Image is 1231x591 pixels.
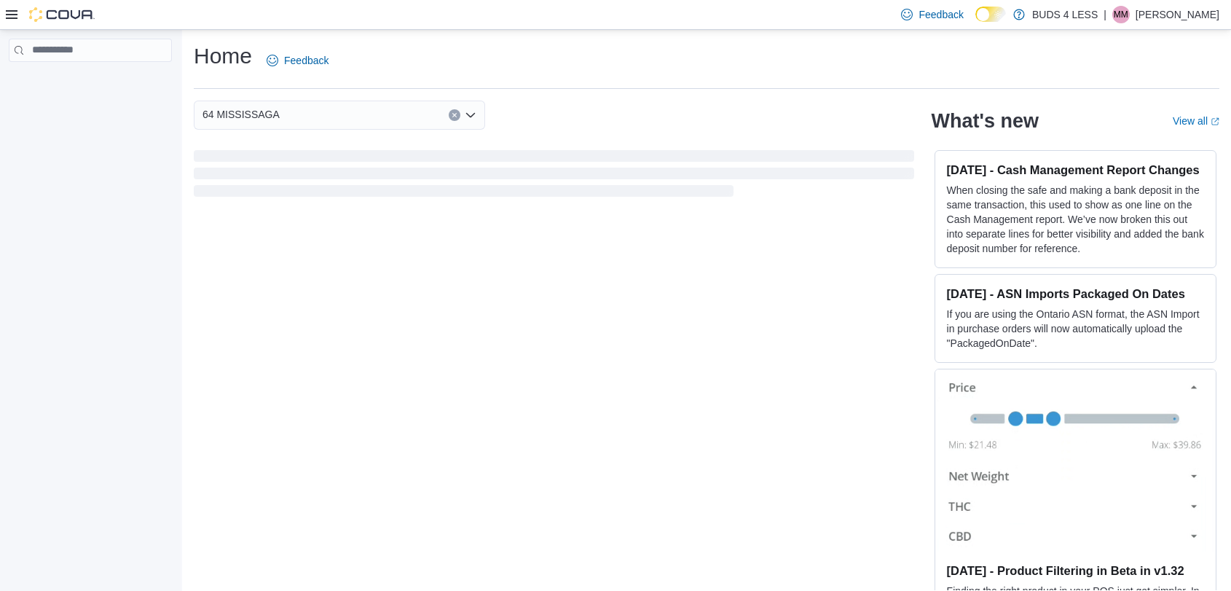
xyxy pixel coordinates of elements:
[1211,117,1219,126] svg: External link
[947,286,1204,301] h3: [DATE] - ASN Imports Packaged On Dates
[919,7,963,22] span: Feedback
[194,42,252,71] h1: Home
[1136,6,1219,23] p: [PERSON_NAME]
[261,46,334,75] a: Feedback
[975,22,976,23] span: Dark Mode
[9,65,172,100] nav: Complex example
[1104,6,1106,23] p: |
[284,53,329,68] span: Feedback
[947,163,1204,177] h3: [DATE] - Cash Management Report Changes
[1112,6,1130,23] div: Michael Mckay
[947,307,1204,351] p: If you are using the Ontario ASN format, the ASN Import in purchase orders will now automatically...
[465,109,476,121] button: Open list of options
[1114,6,1128,23] span: MM
[1173,115,1219,127] a: View allExternal link
[29,7,95,22] img: Cova
[975,7,1006,22] input: Dark Mode
[932,109,1039,133] h2: What's new
[449,109,460,121] button: Clear input
[202,106,280,123] span: 64 MISSISSAGA
[1032,6,1098,23] p: BUDS 4 LESS
[947,563,1204,578] h3: [DATE] - Product Filtering in Beta in v1.32
[194,153,914,200] span: Loading
[947,183,1204,256] p: When closing the safe and making a bank deposit in the same transaction, this used to show as one...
